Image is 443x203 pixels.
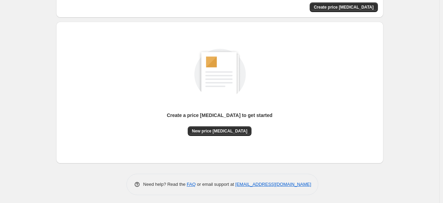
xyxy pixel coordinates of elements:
button: Create price change job [310,2,378,12]
a: FAQ [187,182,196,187]
span: New price [MEDICAL_DATA] [192,128,247,134]
button: New price [MEDICAL_DATA] [188,126,251,136]
span: or email support at [196,182,235,187]
span: Create price [MEDICAL_DATA] [314,4,374,10]
p: Create a price [MEDICAL_DATA] to get started [167,112,272,119]
span: Need help? Read the [143,182,187,187]
a: [EMAIL_ADDRESS][DOMAIN_NAME] [235,182,311,187]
